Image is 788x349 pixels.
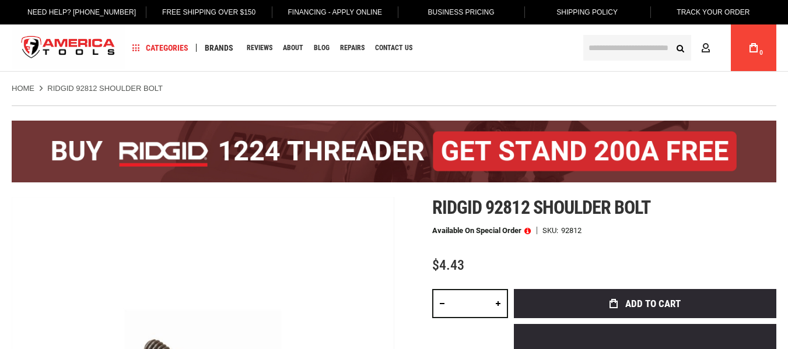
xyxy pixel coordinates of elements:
[12,83,34,94] a: Home
[205,44,233,52] span: Brands
[314,44,330,51] span: Blog
[335,40,370,56] a: Repairs
[127,40,194,56] a: Categories
[432,257,464,273] span: $4.43
[12,121,776,182] img: BOGO: Buy the RIDGID® 1224 Threader (26092), get the 92467 200A Stand FREE!
[625,299,681,309] span: Add to Cart
[743,24,765,71] a: 0
[542,227,561,234] strong: SKU
[12,26,125,70] img: America Tools
[556,8,618,16] span: Shipping Policy
[432,196,650,218] span: Ridgid 92812 shoulder bolt
[241,40,278,56] a: Reviews
[432,227,531,235] p: Available on Special Order
[669,37,691,59] button: Search
[247,44,272,51] span: Reviews
[561,227,582,234] div: 92812
[514,289,776,318] button: Add to Cart
[370,40,418,56] a: Contact Us
[759,50,763,56] span: 0
[132,44,188,52] span: Categories
[309,40,335,56] a: Blog
[199,40,239,56] a: Brands
[12,26,125,70] a: store logo
[47,84,163,93] strong: RIDGID 92812 SHOULDER BOLT
[283,44,303,51] span: About
[278,40,309,56] a: About
[375,44,412,51] span: Contact Us
[340,44,365,51] span: Repairs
